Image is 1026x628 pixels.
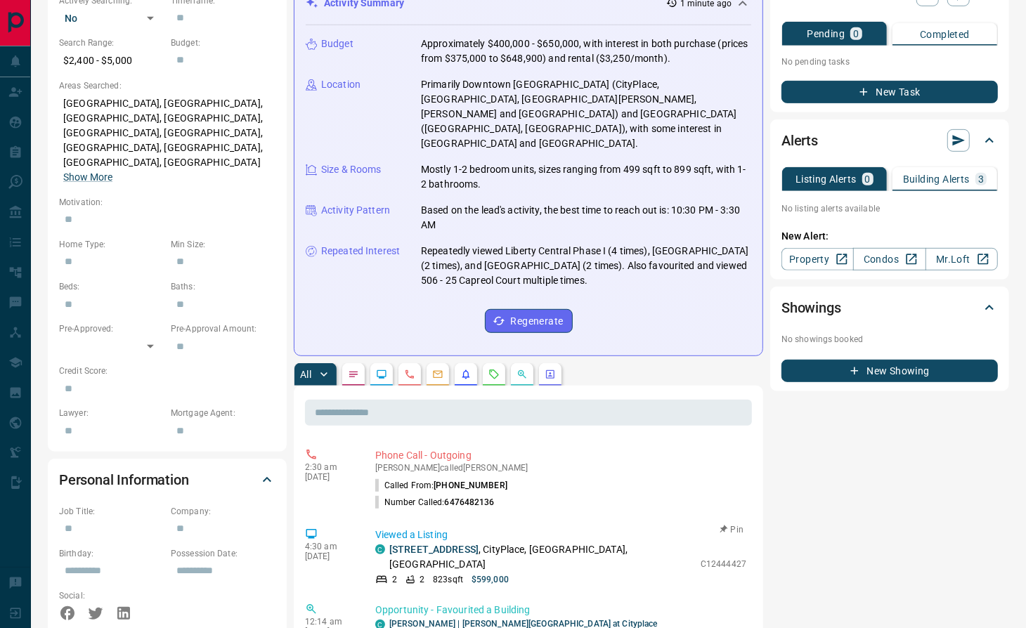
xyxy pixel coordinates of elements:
p: Mortgage Agent: [171,407,275,419]
span: [PHONE_NUMBER] [434,480,507,490]
div: Alerts [781,124,998,157]
div: Showings [781,291,998,325]
p: Lawyer: [59,407,164,419]
p: 0 [853,29,859,39]
p: New Alert: [781,229,998,244]
svg: Listing Alerts [460,369,472,380]
p: Home Type: [59,238,164,251]
p: Budget [321,37,353,51]
p: Search Range: [59,37,164,49]
p: 2 [392,573,397,586]
a: Condos [853,248,926,270]
p: , CityPlace, [GEOGRAPHIC_DATA], [GEOGRAPHIC_DATA] [389,542,694,572]
p: Beds: [59,280,164,293]
p: Credit Score: [59,365,275,377]
p: Based on the lead's activity, the best time to reach out is: 10:30 PM - 3:30 AM [421,203,751,233]
p: Viewed a Listing [375,528,746,542]
p: Areas Searched: [59,79,275,92]
p: Pending [807,29,845,39]
p: Primarily Downtown [GEOGRAPHIC_DATA] (CityPlace, [GEOGRAPHIC_DATA], [GEOGRAPHIC_DATA][PERSON_NAME... [421,77,751,151]
p: Budget: [171,37,275,49]
p: Building Alerts [903,174,970,184]
h2: Showings [781,296,841,319]
button: New Task [781,81,998,103]
p: 3 [978,174,984,184]
svg: Notes [348,369,359,380]
p: 823 sqft [433,573,463,586]
p: Birthday: [59,547,164,560]
svg: Agent Actions [545,369,556,380]
p: Repeatedly viewed Liberty Central Phase I (4 times), [GEOGRAPHIC_DATA] (2 times), and [GEOGRAPHIC... [421,244,751,288]
p: Size & Rooms [321,162,382,177]
a: Property [781,248,854,270]
button: Regenerate [485,309,573,333]
p: [DATE] [305,472,354,482]
p: 2:30 am [305,462,354,472]
p: Pre-Approval Amount: [171,322,275,335]
p: Min Size: [171,238,275,251]
p: Called From: [375,479,507,492]
p: [DATE] [305,551,354,561]
div: Personal Information [59,463,275,497]
a: [STREET_ADDRESS] [389,544,479,555]
div: No [59,7,164,30]
p: 4:30 am [305,542,354,551]
svg: Calls [404,369,415,380]
div: condos.ca [375,544,385,554]
p: Social: [59,589,164,602]
p: Activity Pattern [321,203,390,218]
span: 6476482136 [445,497,495,507]
p: C12444427 [701,558,746,570]
p: Repeated Interest [321,244,400,259]
a: Mr.Loft [926,248,998,270]
p: Motivation: [59,196,275,209]
p: Pre-Approved: [59,322,164,335]
p: Possession Date: [171,547,275,560]
p: Location [321,77,361,92]
p: Opportunity - Favourited a Building [375,603,746,617]
p: Job Title: [59,505,164,518]
p: [GEOGRAPHIC_DATA], [GEOGRAPHIC_DATA], [GEOGRAPHIC_DATA], [GEOGRAPHIC_DATA], [GEOGRAPHIC_DATA], [G... [59,92,275,189]
p: Mostly 1-2 bedroom units, sizes ranging from 499 sqft to 899 sqft, with 1-2 bathrooms. [421,162,751,192]
p: All [300,369,311,379]
p: No showings booked [781,333,998,346]
p: 12:14 am [305,617,354,627]
svg: Requests [488,369,500,380]
p: Phone Call - Outgoing [375,448,746,463]
svg: Emails [432,369,443,380]
p: 0 [865,174,871,184]
svg: Opportunities [517,369,528,380]
button: Pin [711,523,752,536]
p: $2,400 - $5,000 [59,49,164,72]
p: [PERSON_NAME] called [PERSON_NAME] [375,463,746,473]
p: Listing Alerts [796,174,857,184]
p: Number Called: [375,496,495,509]
p: Approximately $400,000 - $650,000, with interest in both purchase (prices from $375,000 to $648,9... [421,37,751,66]
p: Baths: [171,280,275,293]
p: 2 [420,573,424,586]
h2: Personal Information [59,469,189,491]
button: New Showing [781,360,998,382]
p: No listing alerts available [781,202,998,215]
p: $599,000 [472,573,509,586]
svg: Lead Browsing Activity [376,369,387,380]
p: No pending tasks [781,51,998,72]
h2: Alerts [781,129,818,152]
p: Completed [920,30,970,39]
p: Company: [171,505,275,518]
button: Show More [63,170,112,185]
